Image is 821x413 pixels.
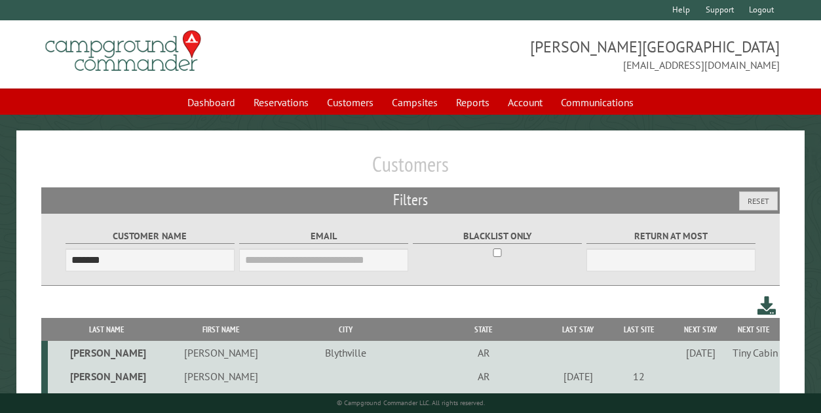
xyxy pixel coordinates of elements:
[48,341,166,364] td: [PERSON_NAME]
[676,346,725,359] div: [DATE]
[553,90,641,115] a: Communications
[239,229,409,244] label: Email
[414,364,552,388] td: AR
[739,191,778,210] button: Reset
[48,388,166,412] td: Gribnitz
[41,151,780,187] h1: Customers
[757,294,776,318] a: Download this customer list (.csv)
[180,90,243,115] a: Dashboard
[41,26,205,77] img: Campground Commander
[277,388,414,412] td: [GEOGRAPHIC_DATA]
[414,318,552,341] th: State
[604,388,674,412] td: Tiny Cabin
[554,370,602,383] div: [DATE]
[413,229,582,244] label: Blacklist only
[48,318,166,341] th: Last Name
[319,90,381,115] a: Customers
[166,341,277,364] td: [PERSON_NAME]
[411,36,780,73] span: [PERSON_NAME][GEOGRAPHIC_DATA] [EMAIL_ADDRESS][DOMAIN_NAME]
[166,318,277,341] th: First Name
[277,341,414,364] td: Blythville
[604,364,674,388] td: 12
[727,318,780,341] th: Next Site
[414,388,552,412] td: [GEOGRAPHIC_DATA]
[500,90,550,115] a: Account
[66,229,235,244] label: Customer Name
[384,90,446,115] a: Campsites
[41,187,780,212] h2: Filters
[337,399,485,407] small: © Campground Commander LLC. All rights reserved.
[448,90,497,115] a: Reports
[277,318,414,341] th: City
[48,364,166,388] td: [PERSON_NAME]
[552,318,604,341] th: Last Stay
[674,318,728,341] th: Next Stay
[246,90,316,115] a: Reservations
[604,318,674,341] th: Last Site
[166,364,277,388] td: [PERSON_NAME]
[727,341,780,364] td: Tiny Cabin
[414,341,552,364] td: AR
[166,388,277,412] td: [PERSON_NAME]
[586,229,756,244] label: Return at most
